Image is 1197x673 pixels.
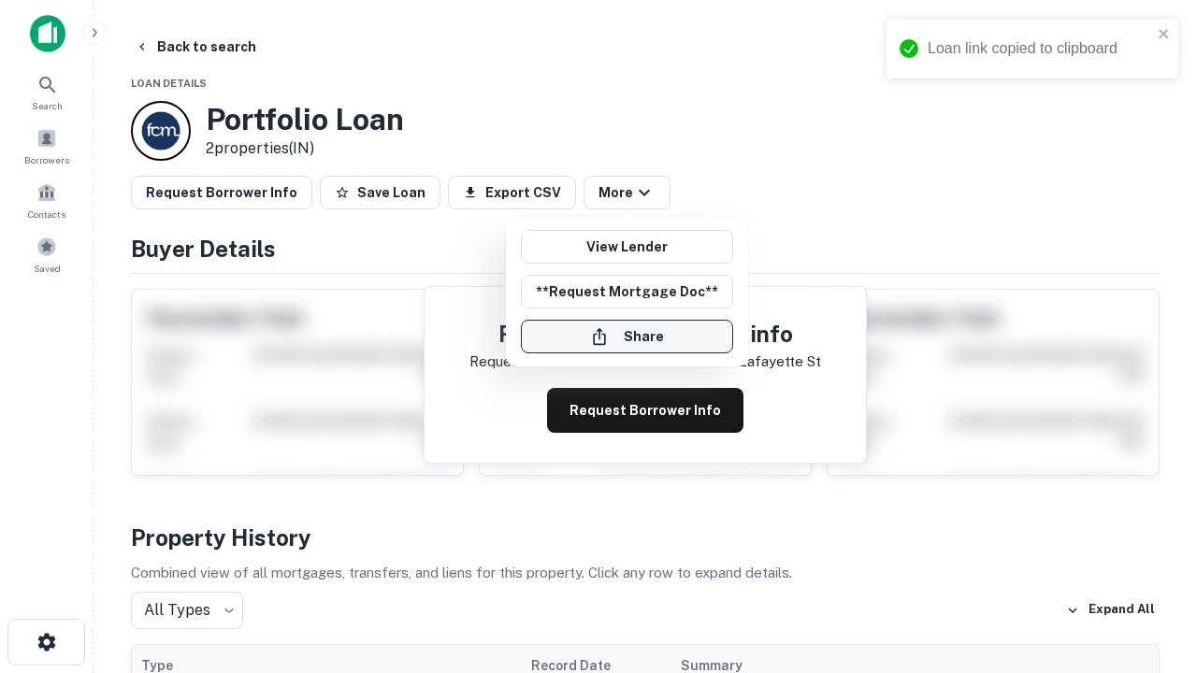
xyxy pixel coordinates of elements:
button: Share [521,320,733,353]
a: View Lender [521,230,733,264]
button: **Request Mortgage Doc** [521,275,733,308]
div: Loan link copied to clipboard [928,37,1152,60]
iframe: Chat Widget [1103,523,1197,613]
button: close [1158,26,1171,44]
